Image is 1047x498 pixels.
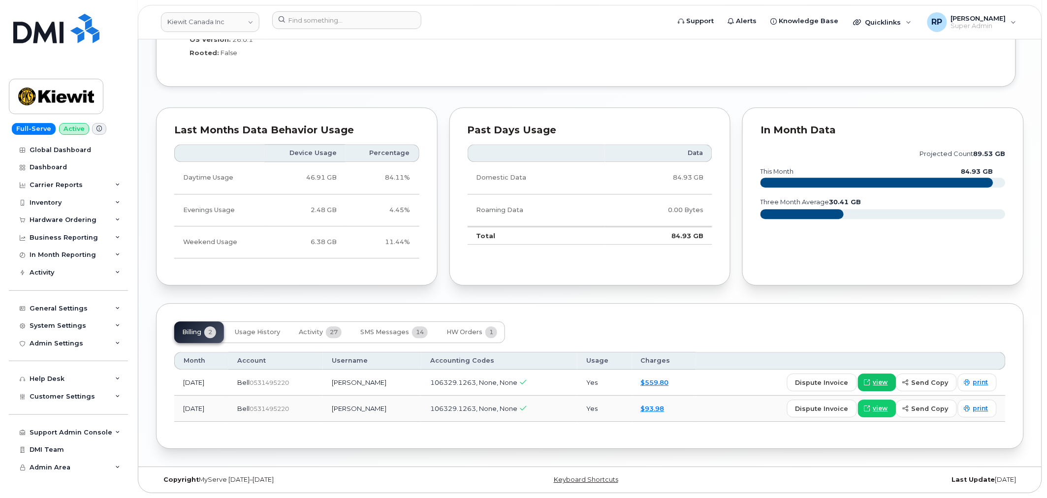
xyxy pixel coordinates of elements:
[161,12,259,32] a: Kiewit Canada Inc
[787,400,857,417] button: dispute invoice
[264,162,346,194] td: 46.91 GB
[847,12,919,32] div: Quicklinks
[190,48,219,58] label: Rooted:
[174,396,228,422] td: [DATE]
[446,328,482,336] span: HW Orders
[577,352,632,370] th: Usage
[605,162,713,194] td: 84.93 GB
[641,405,665,412] a: $93.98
[468,125,713,135] div: Past Days Usage
[430,405,517,412] span: 106329.1263, None, None
[272,11,421,29] input: Find something...
[764,11,846,31] a: Knowledge Base
[858,400,896,417] a: view
[468,162,605,194] td: Domestic Data
[232,35,253,43] span: 26.0.1
[346,194,419,226] td: 4.45%
[174,194,264,226] td: Evenings Usage
[264,226,346,258] td: 6.38 GB
[221,49,237,57] span: False
[687,16,714,26] span: Support
[873,378,888,387] span: view
[605,144,713,162] th: Data
[873,404,888,413] span: view
[174,125,419,135] div: Last Months Data Behavior Usage
[250,379,289,386] span: 0531495220
[761,125,1006,135] div: In Month Data
[250,405,289,412] span: 0531495220
[163,476,199,483] strong: Copyright
[468,194,605,226] td: Roaming Data
[174,194,419,226] tr: Weekdays from 6:00pm to 8:00am
[951,14,1006,22] span: [PERSON_NAME]
[346,144,419,162] th: Percentage
[323,370,421,396] td: [PERSON_NAME]
[952,476,995,483] strong: Last Update
[174,352,228,370] th: Month
[632,352,697,370] th: Charges
[360,328,409,336] span: SMS Messages
[795,404,849,413] span: dispute invoice
[190,35,231,44] label: OS Version:
[858,373,896,391] a: view
[326,326,342,338] span: 27
[174,226,264,258] td: Weekend Usage
[605,226,713,245] td: 84.93 GB
[912,404,949,413] span: send copy
[671,11,721,31] a: Support
[958,400,997,417] a: print
[264,144,346,162] th: Device Usage
[779,16,839,26] span: Knowledge Base
[973,404,988,413] span: print
[421,352,577,370] th: Accounting Codes
[734,476,1024,484] div: [DATE]
[156,476,445,484] div: MyServe [DATE]–[DATE]
[346,226,419,258] td: 11.44%
[865,18,901,26] span: Quicklinks
[973,378,988,387] span: print
[641,378,669,386] a: $559.80
[760,198,861,206] text: three month average
[174,226,419,258] tr: Friday from 6:00pm to Monday 8:00am
[468,226,605,245] td: Total
[787,373,857,391] button: dispute invoice
[896,373,957,391] button: send copy
[1004,455,1040,491] iframe: Messenger Launcher
[237,378,250,386] span: Bell
[577,396,632,422] td: Yes
[605,194,713,226] td: 0.00 Bytes
[174,370,228,396] td: [DATE]
[346,162,419,194] td: 84.11%
[920,12,1023,32] div: Ryan Partack
[974,150,1006,157] tspan: 89.53 GB
[174,162,264,194] td: Daytime Usage
[760,168,794,175] text: this month
[485,326,497,338] span: 1
[829,198,861,206] tspan: 30.41 GB
[430,378,517,386] span: 106329.1263, None, None
[554,476,618,483] a: Keyboard Shortcuts
[920,150,1006,157] text: projected count
[412,326,428,338] span: 14
[951,22,1006,30] span: Super Admin
[237,405,250,412] span: Bell
[721,11,764,31] a: Alerts
[961,168,993,175] text: 84.93 GB
[323,396,421,422] td: [PERSON_NAME]
[896,400,957,417] button: send copy
[958,373,997,391] a: print
[235,328,280,336] span: Usage History
[932,16,943,28] span: RP
[577,370,632,396] td: Yes
[795,378,849,387] span: dispute invoice
[299,328,323,336] span: Activity
[912,378,949,387] span: send copy
[228,352,323,370] th: Account
[323,352,421,370] th: Username
[736,16,757,26] span: Alerts
[264,194,346,226] td: 2.48 GB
